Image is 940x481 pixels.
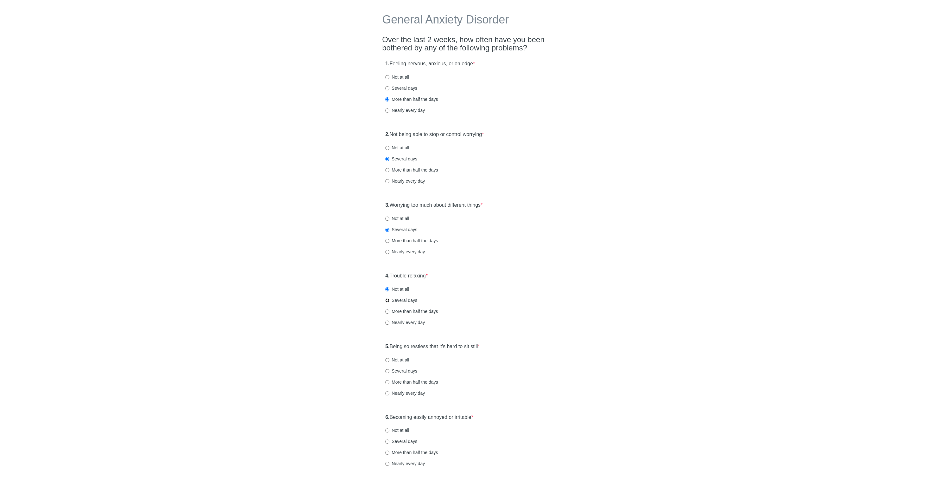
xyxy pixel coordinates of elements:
[385,379,438,385] label: More than half the days
[385,460,425,467] label: Nearly every day
[385,156,417,162] label: Several days
[385,97,389,101] input: More than half the days
[385,449,438,456] label: More than half the days
[385,287,389,291] input: Not at all
[385,438,417,445] label: Several days
[385,391,389,395] input: Nearly every day
[385,132,389,137] strong: 2.
[385,202,389,208] strong: 3.
[385,157,389,161] input: Several days
[385,96,438,102] label: More than half the days
[385,179,389,183] input: Nearly every day
[385,202,483,209] label: Worrying too much about different things
[385,272,428,280] label: Trouble relaxing
[385,226,417,233] label: Several days
[385,414,473,421] label: Becoming easily annoyed or irritable
[385,178,425,184] label: Nearly every day
[385,237,438,244] label: More than half the days
[385,61,389,66] strong: 1.
[385,298,389,302] input: Several days
[385,344,389,349] strong: 5.
[382,36,558,52] h2: Over the last 2 weeks, how often have you been bothered by any of the following problems?
[385,217,389,221] input: Not at all
[385,215,409,222] label: Not at all
[385,321,389,325] input: Nearly every day
[385,228,389,232] input: Several days
[385,428,389,432] input: Not at all
[385,308,438,315] label: More than half the days
[385,250,389,254] input: Nearly every day
[385,273,389,278] strong: 4.
[385,297,417,303] label: Several days
[385,75,389,79] input: Not at all
[385,343,480,350] label: Being so restless that it's hard to sit still
[385,357,409,363] label: Not at all
[385,439,389,444] input: Several days
[385,167,438,173] label: More than half the days
[385,390,425,396] label: Nearly every day
[385,107,425,114] label: Nearly every day
[385,358,389,362] input: Not at all
[385,146,389,150] input: Not at all
[382,13,558,29] h1: General Anxiety Disorder
[385,131,484,138] label: Not being able to stop or control worrying
[385,427,409,433] label: Not at all
[385,74,409,80] label: Not at all
[385,86,389,90] input: Several days
[385,239,389,243] input: More than half the days
[385,145,409,151] label: Not at all
[385,168,389,172] input: More than half the days
[385,368,417,374] label: Several days
[385,414,389,420] strong: 6.
[385,60,475,68] label: Feeling nervous, anxious, or on edge
[385,369,389,373] input: Several days
[385,451,389,455] input: More than half the days
[385,85,417,91] label: Several days
[385,249,425,255] label: Nearly every day
[385,462,389,466] input: Nearly every day
[385,309,389,314] input: More than half the days
[385,380,389,384] input: More than half the days
[385,286,409,292] label: Not at all
[385,108,389,113] input: Nearly every day
[385,319,425,326] label: Nearly every day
